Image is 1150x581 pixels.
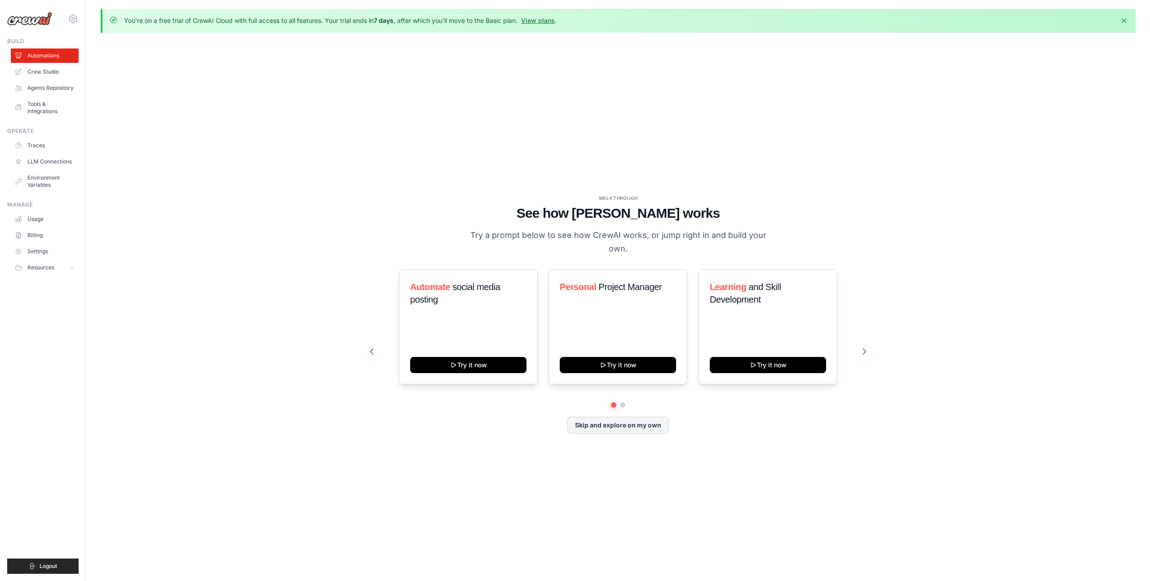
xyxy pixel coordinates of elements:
[710,282,746,292] span: Learning
[27,264,54,271] span: Resources
[7,201,79,208] div: Manage
[370,205,866,221] h1: See how [PERSON_NAME] works
[7,12,52,26] img: Logo
[124,16,557,25] p: You're on a free trial of CrewAI Cloud with full access to all features. Your trial ends in , aft...
[40,563,57,570] span: Logout
[7,128,79,135] div: Operate
[11,81,79,95] a: Agents Repository
[11,65,79,79] a: Crew Studio
[370,195,866,202] div: WALKTHROUGH
[599,282,662,292] span: Project Manager
[7,38,79,45] div: Build
[11,138,79,153] a: Traces
[560,357,676,373] button: Try it now
[567,417,669,434] button: Skip and explore on my own
[467,229,769,255] p: Try a prompt below to see how CrewAI works, or jump right in and build your own.
[11,260,79,275] button: Resources
[710,357,826,373] button: Try it now
[11,228,79,242] a: Billing
[11,244,79,259] a: Settings
[521,17,555,24] a: View plans
[410,282,450,292] span: Automate
[710,282,781,304] span: and Skill Development
[410,357,526,373] button: Try it now
[7,559,79,574] button: Logout
[11,97,79,119] a: Tools & Integrations
[11,48,79,63] a: Automations
[410,282,500,304] span: social media posting
[11,154,79,169] a: LLM Connections
[11,171,79,192] a: Environment Variables
[374,17,394,24] strong: 7 days
[11,212,79,226] a: Usage
[560,282,596,292] span: Personal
